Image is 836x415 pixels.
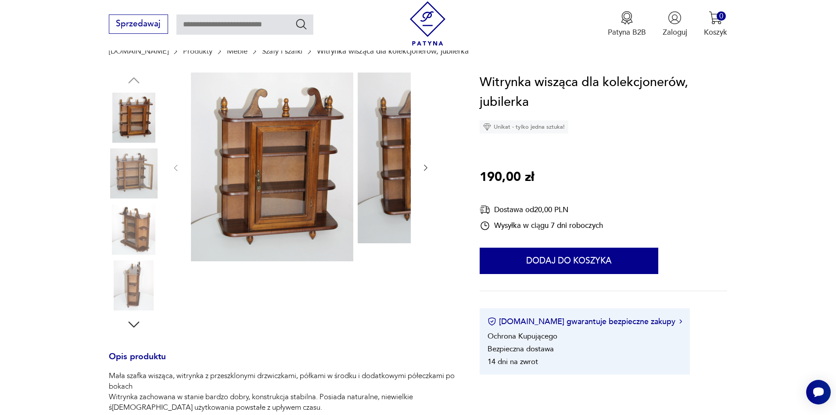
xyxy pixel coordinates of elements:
[480,204,603,215] div: Dostawa od 20,00 PLN
[704,27,727,37] p: Koszyk
[608,11,646,37] button: Patyna B2B
[806,380,831,404] iframe: Smartsupp widget button
[480,167,534,188] p: 190,00 zł
[663,27,687,37] p: Zaloguj
[480,248,658,274] button: Dodaj do koszyka
[488,317,496,326] img: Ikona certyfikatu
[668,11,682,25] img: Ikonka użytkownika
[620,11,634,25] img: Ikona medalu
[109,148,159,198] img: Zdjęcie produktu Witrynka wisząca dla kolekcjonerów, jubilerka
[109,14,168,34] button: Sprzedawaj
[483,123,491,131] img: Ikona diamentu
[608,27,646,37] p: Patyna B2B
[480,204,490,215] img: Ikona dostawy
[679,319,682,324] img: Ikona strzałki w prawo
[109,93,159,143] img: Zdjęcie produktu Witrynka wisząca dla kolekcjonerów, jubilerka
[109,47,169,55] a: [DOMAIN_NAME]
[709,11,722,25] img: Ikona koszyka
[488,316,682,327] button: [DOMAIN_NAME] gwarantuje bezpieczne zakupy
[227,47,248,55] a: Meble
[109,205,159,255] img: Zdjęcie produktu Witrynka wisząca dla kolekcjonerów, jubilerka
[295,18,308,30] button: Szukaj
[262,47,302,55] a: Szafy i szafki
[109,21,168,28] a: Sprzedawaj
[663,11,687,37] button: Zaloguj
[191,72,353,262] img: Zdjęcie produktu Witrynka wisząca dla kolekcjonerów, jubilerka
[608,11,646,37] a: Ikona medaluPatyna B2B
[405,1,450,46] img: Patyna - sklep z meblami i dekoracjami vintage
[109,260,159,310] img: Zdjęcie produktu Witrynka wisząca dla kolekcjonerów, jubilerka
[717,11,726,21] div: 0
[488,331,557,341] li: Ochrona Kupującego
[109,354,455,371] h3: Opis produktu
[480,120,568,134] div: Unikat - tylko jedna sztuka!
[317,47,469,55] p: Witrynka wisząca dla kolekcjonerów, jubilerka
[704,11,727,37] button: 0Koszyk
[480,72,727,112] h1: Witrynka wisząca dla kolekcjonerów, jubilerka
[488,357,538,367] li: 14 dni na zwrot
[183,47,212,55] a: Produkty
[358,72,520,244] img: Zdjęcie produktu Witrynka wisząca dla kolekcjonerów, jubilerka
[480,220,603,231] div: Wysyłka w ciągu 7 dni roboczych
[488,344,554,354] li: Bezpieczna dostawa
